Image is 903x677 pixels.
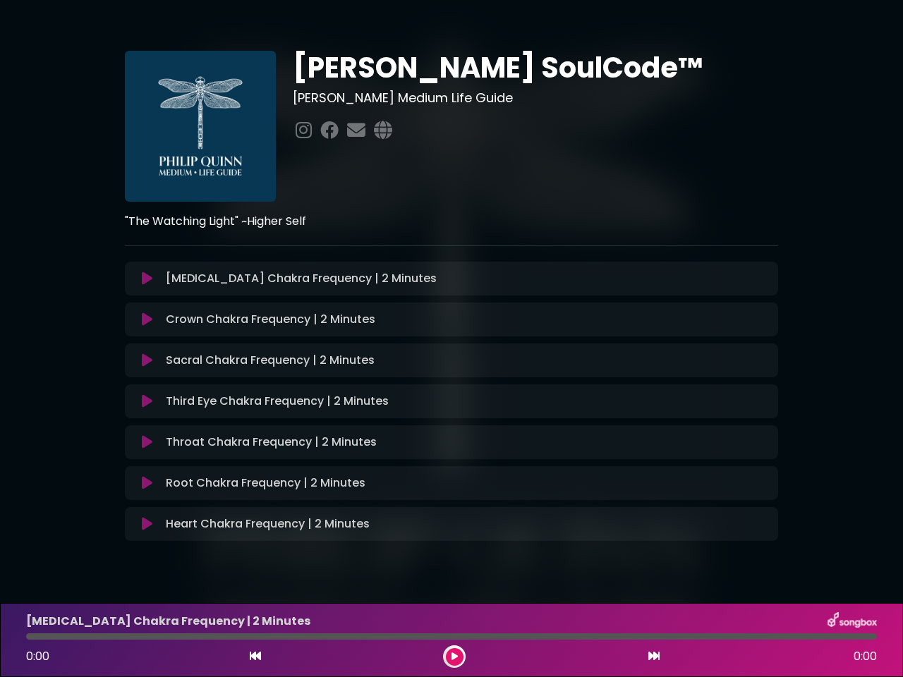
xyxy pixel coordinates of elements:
[293,90,779,106] h3: [PERSON_NAME] Medium Life Guide
[166,270,437,287] p: [MEDICAL_DATA] Chakra Frequency | 2 Minutes
[125,213,306,229] strong: "The Watching Light" ~Higher Self
[166,434,377,451] p: Throat Chakra Frequency | 2 Minutes
[293,51,779,85] h1: [PERSON_NAME] SoulCode™
[166,311,375,328] p: Crown Chakra Frequency | 2 Minutes
[166,475,365,492] p: Root Chakra Frequency | 2 Minutes
[166,516,370,532] p: Heart Chakra Frequency | 2 Minutes
[125,51,276,202] img: I7IJcRuSRYWixn1lNlhH
[166,393,389,410] p: Third Eye Chakra Frequency | 2 Minutes
[166,352,375,369] p: Sacral Chakra Frequency | 2 Minutes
